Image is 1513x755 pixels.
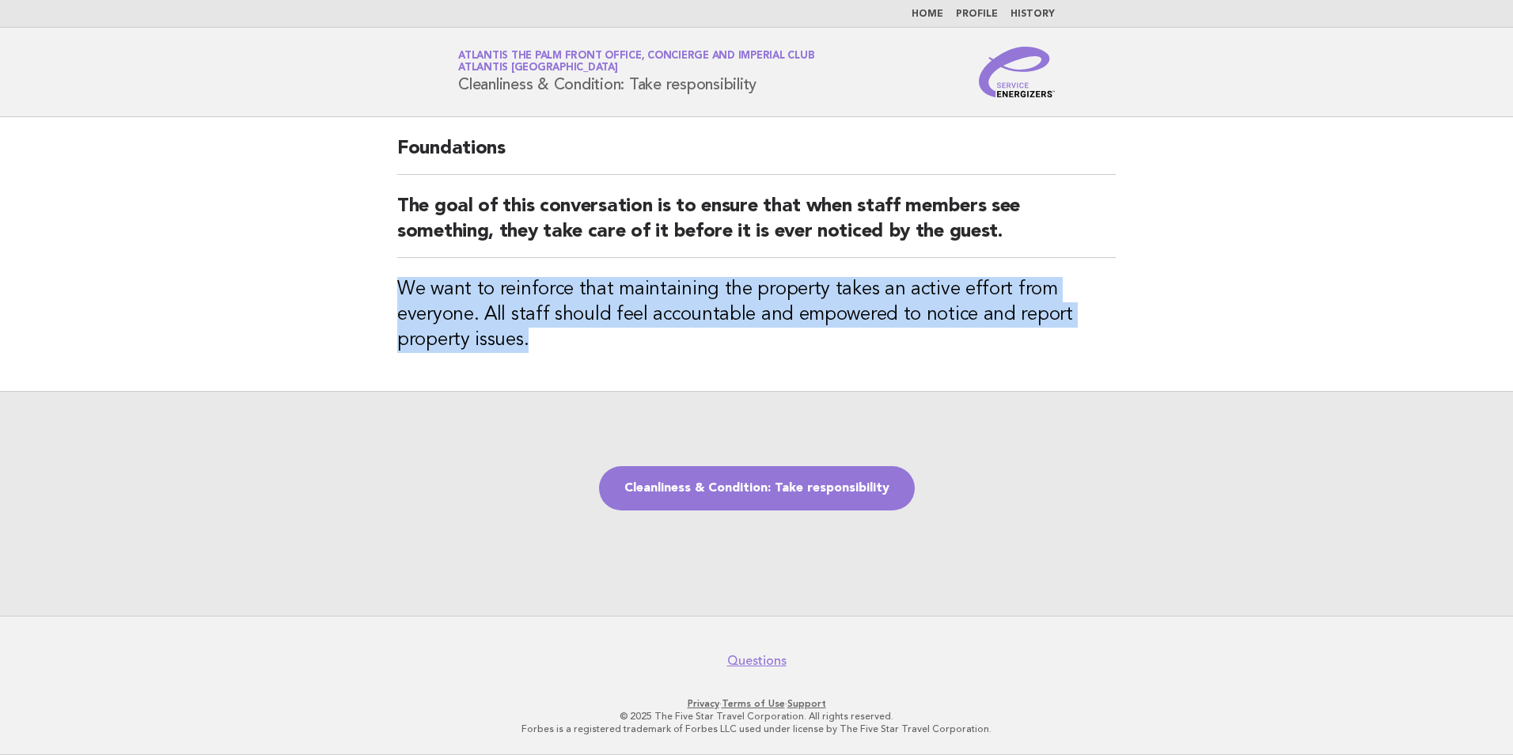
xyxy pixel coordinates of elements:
[272,710,1241,723] p: © 2025 The Five Star Travel Corporation. All rights reserved.
[397,136,1116,175] h2: Foundations
[272,697,1241,710] p: · ·
[722,698,785,709] a: Terms of Use
[1011,9,1055,19] a: History
[787,698,826,709] a: Support
[956,9,998,19] a: Profile
[599,466,915,510] a: Cleanliness & Condition: Take responsibility
[397,277,1116,353] h3: We want to reinforce that maintaining the property takes an active effort from everyone. All staf...
[458,51,814,93] h1: Cleanliness & Condition: Take responsibility
[458,63,618,74] span: Atlantis [GEOGRAPHIC_DATA]
[688,698,719,709] a: Privacy
[272,723,1241,735] p: Forbes is a registered trademark of Forbes LLC used under license by The Five Star Travel Corpora...
[912,9,943,19] a: Home
[458,51,814,73] a: Atlantis The Palm Front Office, Concierge and Imperial ClubAtlantis [GEOGRAPHIC_DATA]
[397,194,1116,258] h2: The goal of this conversation is to ensure that when staff members see something, they take care ...
[727,653,787,669] a: Questions
[979,47,1055,97] img: Service Energizers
